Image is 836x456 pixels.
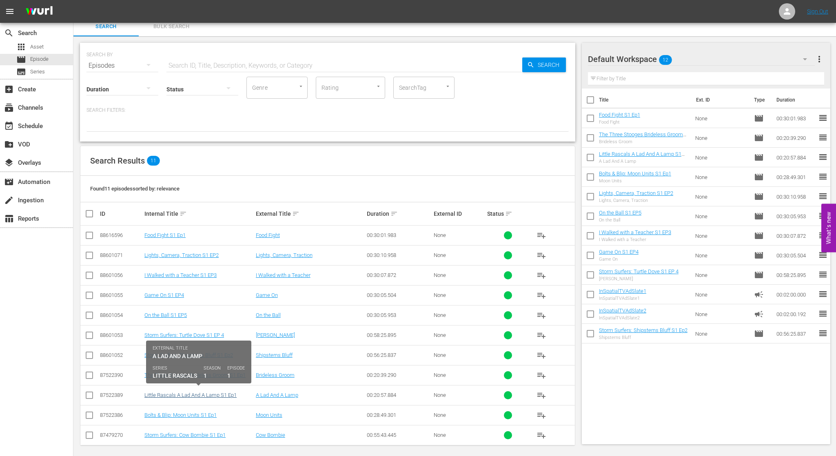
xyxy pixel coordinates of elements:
[599,159,689,164] div: A Lad And A Lamp
[818,289,828,299] span: reorder
[434,210,485,217] div: External ID
[692,285,751,304] td: None
[367,352,431,358] div: 00:56:25.837
[773,148,818,167] td: 00:20:57.884
[90,156,145,166] span: Search Results
[537,350,546,360] span: playlist_add
[434,372,485,378] div: None
[180,210,187,217] span: sort
[256,209,365,219] div: External Title
[754,270,764,280] span: Episode
[4,158,14,168] span: Overlays
[588,48,815,71] div: Default Workspace
[4,214,14,224] span: Reports
[537,250,546,260] span: playlist_add
[367,432,431,438] div: 00:55:43.445
[692,167,751,187] td: None
[599,210,641,216] a: On the Ball S1 EP5
[818,211,828,221] span: reorder
[532,385,551,405] button: playlist_add
[144,272,217,278] a: I Walked with a Teacher S1 EP3
[537,230,546,240] span: playlist_add
[434,252,485,258] div: None
[144,252,219,258] a: Lights, Camera, Traction S1 EP2
[100,232,142,238] div: 88616596
[532,405,551,425] button: playlist_add
[100,272,142,278] div: 88601056
[444,82,452,90] button: Open
[532,345,551,365] button: playlist_add
[256,352,293,358] a: Shipsterns Bluff
[537,390,546,400] span: playlist_add
[773,206,818,226] td: 00:30:05.953
[818,113,828,123] span: reorder
[599,151,685,163] a: Little Rascals A Lad And A Lamp S1 Ep1
[773,285,818,304] td: 00:02:00.000
[4,177,14,187] span: Automation
[599,139,689,144] div: Brideless Groom
[692,226,751,246] td: None
[434,392,485,398] div: None
[818,191,828,201] span: reorder
[692,148,751,167] td: None
[367,252,431,258] div: 00:30:10.958
[692,206,751,226] td: None
[100,432,142,438] div: 87479270
[505,210,512,217] span: sort
[100,312,142,318] div: 88601054
[434,432,485,438] div: None
[773,304,818,324] td: 00:02:00.192
[367,272,431,278] div: 00:30:07.872
[144,22,199,31] span: Bulk Search
[16,42,26,52] span: Asset
[773,265,818,285] td: 00:58:25.895
[754,231,764,241] span: Episode
[100,252,142,258] div: 88601071
[434,312,485,318] div: None
[599,268,679,274] a: Storm Surfers: Turtle Dove S1 EP 4
[773,167,818,187] td: 00:28:49.301
[537,270,546,280] span: playlist_add
[599,276,679,281] div: [PERSON_NAME]
[5,7,15,16] span: menu
[390,210,398,217] span: sort
[821,204,836,252] button: Open Feedback Widget
[144,332,224,338] a: Storm Surfers: Turtle Dove S1 EP 4
[86,107,569,114] p: Search Filters:
[375,82,382,90] button: Open
[599,308,646,314] a: InSpatialTVAdSlate2
[434,272,485,278] div: None
[599,315,646,321] div: InSpatialTVAdSlate2
[818,270,828,279] span: reorder
[434,352,485,358] div: None
[144,412,217,418] a: Bolts & Blip: Moon Units S1 Ep1
[100,292,142,298] div: 88601055
[256,412,282,418] a: Moon Units
[814,54,824,64] span: more_vert
[4,121,14,131] span: Schedule
[599,288,646,294] a: InSpatialTVAdSlate1
[599,89,691,111] th: Title
[754,153,764,162] span: Episode
[754,309,764,319] span: Ad
[599,217,641,223] div: On the Ball
[599,131,686,144] a: The Three Stooges Brideless Groom S1 Ep1
[367,312,431,318] div: 00:30:05.953
[532,305,551,325] button: playlist_add
[100,412,142,418] div: 87522386
[144,209,253,219] div: Internal Title
[367,209,431,219] div: Duration
[537,410,546,420] span: playlist_add
[30,43,44,51] span: Asset
[534,58,566,72] span: Search
[297,82,305,90] button: Open
[30,55,49,63] span: Episode
[599,249,639,255] a: Game On S1 EP4
[537,310,546,320] span: playlist_add
[532,365,551,385] button: playlist_add
[256,272,310,278] a: I Walked with a Teacher
[599,198,673,203] div: Lights, Camera, Traction
[144,352,233,358] a: Storm Surfers: Shipsterns Bluff S1 Ep2
[522,58,566,72] button: Search
[818,172,828,182] span: reorder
